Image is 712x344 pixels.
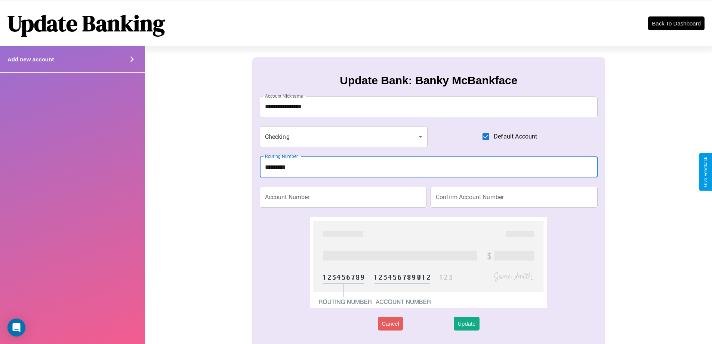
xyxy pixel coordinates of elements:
img: check [310,217,547,308]
label: Routing Number [265,153,298,159]
h3: Update Bank: Banky McBankface [340,74,517,87]
label: Account Nickname [265,93,303,99]
h4: Add new account [7,56,54,63]
h1: Update Banking [7,8,165,39]
button: Back To Dashboard [648,16,705,30]
div: Checking [260,126,428,147]
div: Give Feedback [703,157,708,187]
div: Open Intercom Messenger [7,319,25,337]
button: Cancel [378,317,403,331]
span: Default Account [494,132,537,141]
button: Update [454,317,479,331]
